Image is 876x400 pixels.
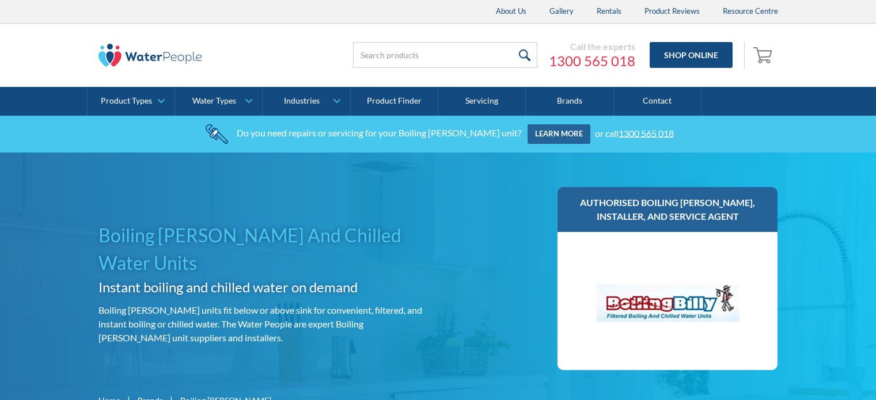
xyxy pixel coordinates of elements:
div: Do you need repairs or servicing for your Boiling [PERSON_NAME] unit? [237,127,521,138]
a: 1300 565 018 [549,52,635,70]
a: Product Types [88,87,175,116]
a: Servicing [438,87,526,116]
div: or call [595,127,674,138]
div: Water Types [192,96,236,106]
a: Brands [526,87,613,116]
a: Water Types [175,87,262,116]
div: Product Types [101,96,152,106]
div: Call the experts [549,41,635,52]
h3: Authorised Boiling [PERSON_NAME], installer, and service agent [569,196,767,223]
a: Product Finder [351,87,438,116]
a: Learn more [528,124,590,144]
div: Industries [284,96,320,106]
img: The Water People [98,44,202,67]
a: Open empty cart [750,41,778,69]
h1: Boiling [PERSON_NAME] And Chilled Water Units [98,222,434,277]
img: shopping cart [753,45,775,64]
a: Industries [263,87,350,116]
a: Shop Online [650,42,733,68]
a: 1300 565 018 [619,127,674,138]
p: Boiling [PERSON_NAME] units fit below or above sink for convenient, filtered, and instant boiling... [98,303,434,345]
h2: Instant boiling and chilled water on demand [98,277,434,298]
input: Search products [353,42,537,68]
a: Contact [614,87,701,116]
img: Boiling billy [581,243,754,359]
